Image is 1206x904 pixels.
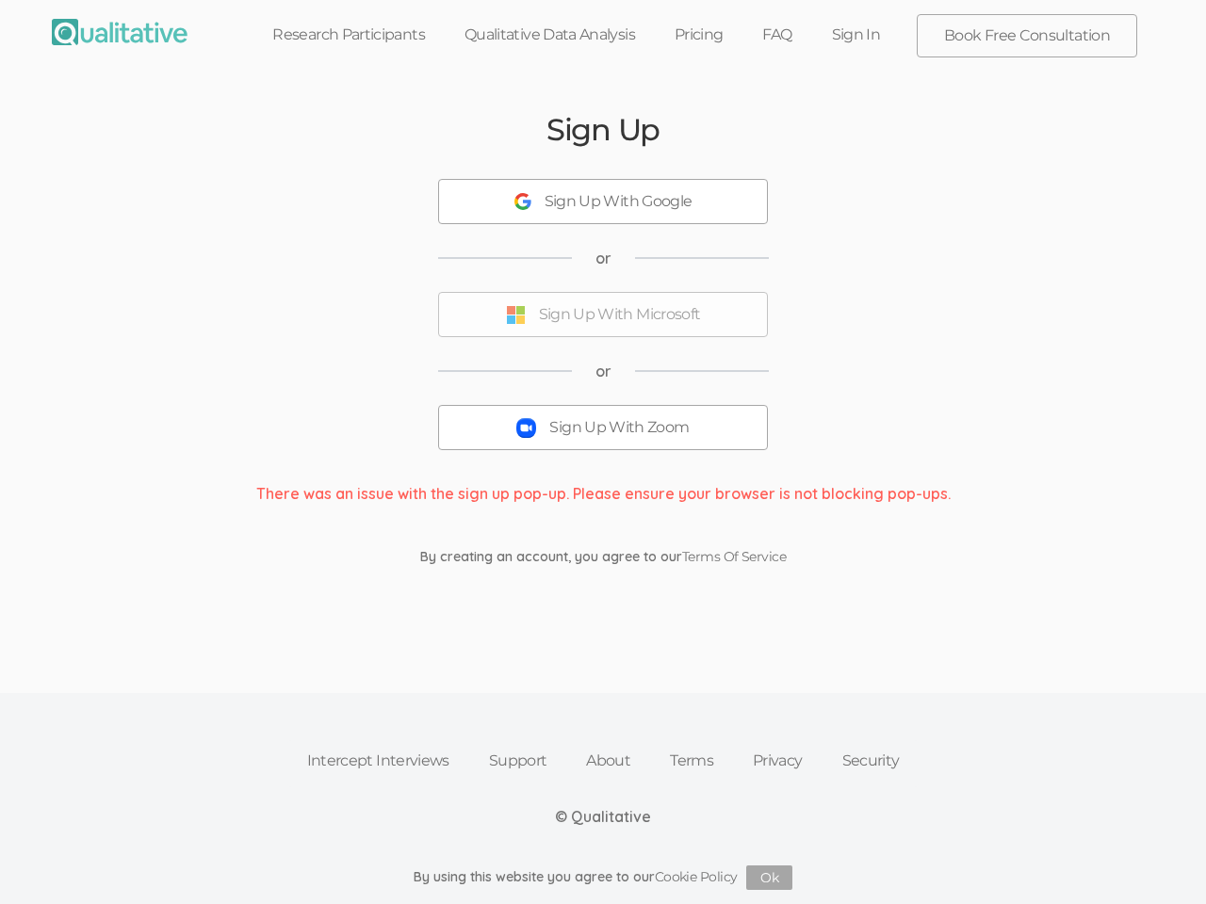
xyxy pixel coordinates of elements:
a: Support [469,740,567,782]
a: About [566,740,650,782]
img: Sign Up With Zoom [516,418,536,438]
a: Qualitative Data Analysis [445,14,655,56]
a: Security [823,740,920,782]
span: or [595,248,611,269]
span: or [595,361,611,382]
div: Sign Up With Google [545,191,693,213]
button: Sign Up With Zoom [438,405,768,450]
button: Sign Up With Google [438,179,768,224]
img: Sign Up With Microsoft [506,305,526,325]
div: By using this website you agree to our [414,865,793,890]
div: There was an issue with the sign up pop-up. Please ensure your browser is not blocking pop-ups. [242,483,965,505]
a: Sign In [812,14,901,56]
a: Terms Of Service [682,548,786,565]
img: Sign Up With Google [514,193,531,210]
div: © Qualitative [555,806,651,828]
button: Sign Up With Microsoft [438,292,768,337]
a: Research Participants [253,14,445,56]
a: Privacy [733,740,823,782]
div: By creating an account, you agree to our [406,547,800,566]
a: Intercept Interviews [287,740,469,782]
a: Terms [650,740,733,782]
a: Cookie Policy [655,868,738,885]
a: Book Free Consultation [918,15,1136,56]
iframe: Chat Widget [1112,814,1206,904]
a: Pricing [655,14,743,56]
h2: Sign Up [546,113,660,146]
button: Ok [746,865,792,890]
a: FAQ [742,14,811,56]
div: Sign Up With Microsoft [539,304,701,326]
div: Sign Up With Zoom [549,417,689,439]
img: Qualitative [52,19,187,45]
